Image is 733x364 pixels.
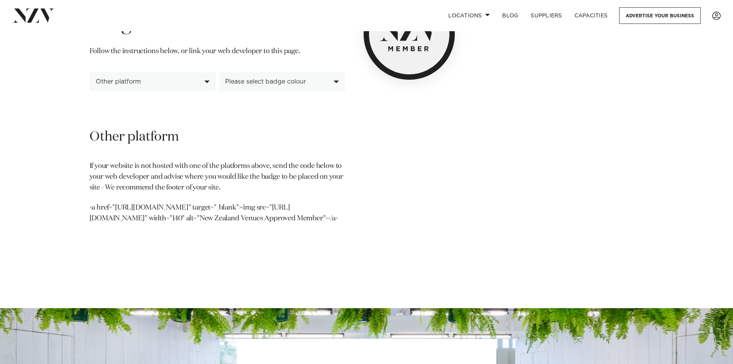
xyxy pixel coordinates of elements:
div: Other platform [96,78,201,85]
p: Follow the instructions below, or link your web developer to this page. [90,46,345,63]
a: Locations [442,7,496,24]
a: SUPPLIERS [524,7,568,24]
a: Advertise your business [619,7,701,24]
a: Capacities [568,7,614,24]
img: nzv-logo.png [12,8,54,22]
p: <a href="[URL][DOMAIN_NAME]" target="_blank"><img src="[URL][DOMAIN_NAME]" width="140" alt="New Z... [90,203,345,224]
div: Please select badge colour [225,78,331,85]
p: If your website is not hosted with one of the platforms above, send the code below to your web de... [90,161,345,193]
h2: Other platform [90,128,345,146]
a: BLOG [496,7,524,24]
